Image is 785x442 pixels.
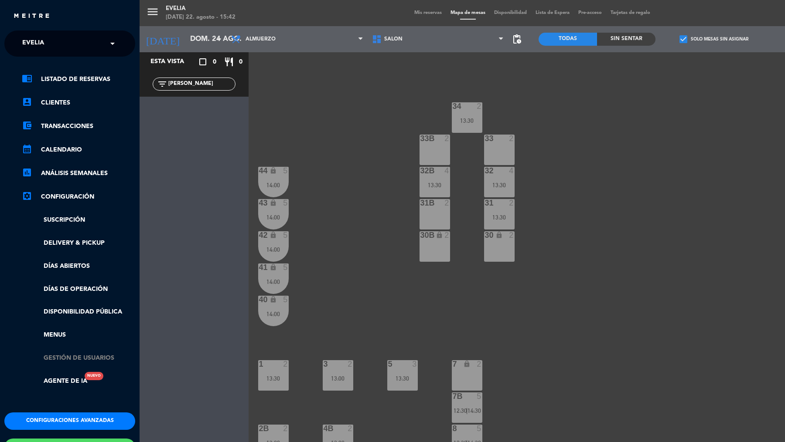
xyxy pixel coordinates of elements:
a: Delivery & Pickup [22,238,135,248]
div: Esta vista [144,57,202,67]
img: MEITRE [13,13,50,20]
a: Días de Operación [22,284,135,294]
i: calendar_month [22,144,32,154]
a: assessmentANÁLISIS SEMANALES [22,168,135,179]
i: filter_list [157,79,167,89]
a: Disponibilidad pública [22,307,135,317]
i: crop_square [198,57,208,67]
span: Evelia [22,34,44,53]
a: Gestión de usuarios [22,353,135,363]
a: account_balance_walletTransacciones [22,121,135,132]
input: Filtrar por nombre... [167,79,235,89]
a: Días abiertos [22,261,135,271]
i: account_balance_wallet [22,120,32,131]
div: Nuevo [85,372,103,380]
a: account_boxClientes [22,98,135,108]
i: settings_applications [22,191,32,201]
a: chrome_reader_modeListado de Reservas [22,74,135,84]
a: Agente de IANuevo [22,376,87,386]
span: 0 [239,57,242,67]
a: Configuración [22,192,135,202]
i: account_box [22,97,32,107]
a: calendar_monthCalendario [22,145,135,155]
a: Suscripción [22,215,135,225]
a: Menus [22,330,135,340]
span: pending_actions [512,34,522,44]
i: chrome_reader_mode [22,73,32,84]
span: 0 [213,57,216,67]
i: restaurant [224,57,234,67]
i: assessment [22,167,32,178]
button: Configuraciones avanzadas [4,412,135,430]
